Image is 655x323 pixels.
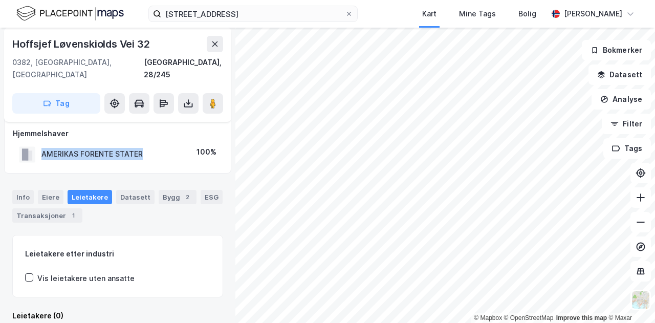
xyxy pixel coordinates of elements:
a: Mapbox [474,314,502,321]
a: Improve this map [556,314,607,321]
div: Leietakere etter industri [25,248,210,260]
div: Eiere [38,190,63,204]
div: Kart [422,8,436,20]
div: Hjemmelshaver [13,127,223,140]
div: AMERIKAS FORENTE STATER [41,148,143,160]
div: [PERSON_NAME] [564,8,622,20]
button: Bokmerker [582,40,651,60]
button: Tags [603,138,651,159]
div: ESG [201,190,223,204]
div: 1 [68,210,78,221]
div: [GEOGRAPHIC_DATA], 28/245 [144,56,223,81]
div: Hoffsjef Løvenskiolds Vei 32 [12,36,151,52]
button: Tag [12,93,100,114]
div: Leietakere [68,190,112,204]
div: Transaksjoner [12,208,82,223]
div: 0382, [GEOGRAPHIC_DATA], [GEOGRAPHIC_DATA] [12,56,144,81]
div: Mine Tags [459,8,496,20]
img: logo.f888ab2527a4732fd821a326f86c7f29.svg [16,5,124,23]
button: Analyse [592,89,651,110]
div: Info [12,190,34,204]
a: OpenStreetMap [504,314,554,321]
button: Filter [602,114,651,134]
input: Søk på adresse, matrikkel, gårdeiere, leietakere eller personer [161,6,345,21]
div: Bygg [159,190,196,204]
div: 100% [196,146,216,158]
button: Datasett [588,64,651,85]
div: Leietakere (0) [12,310,223,322]
div: Bolig [518,8,536,20]
iframe: Chat Widget [604,274,655,323]
div: Vis leietakere uten ansatte [37,272,135,285]
div: Datasett [116,190,155,204]
div: 2 [182,192,192,202]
